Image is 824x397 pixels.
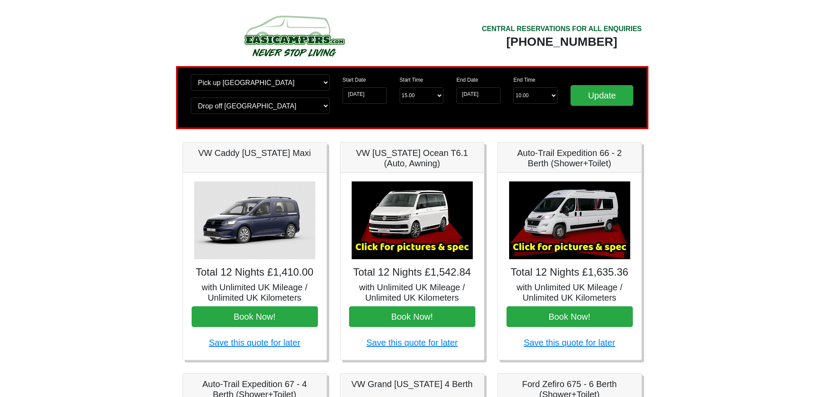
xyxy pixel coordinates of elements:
[524,338,615,347] a: Save this quote for later
[507,148,633,168] h5: Auto-Trail Expedition 66 - 2 Berth (Shower+Toilet)
[507,282,633,303] h5: with Unlimited UK Mileage / Unlimited UK Kilometers
[482,34,642,50] div: [PHONE_NUMBER]
[192,282,318,303] h5: with Unlimited UK Mileage / Unlimited UK Kilometers
[343,76,366,84] label: Start Date
[400,76,423,84] label: Start Time
[192,266,318,279] h4: Total 12 Nights £1,410.00
[456,87,500,104] input: Return Date
[349,282,475,303] h5: with Unlimited UK Mileage / Unlimited UK Kilometers
[349,306,475,327] button: Book Now!
[482,24,642,34] div: CENTRAL RESERVATIONS FOR ALL ENQUIRIES
[194,181,315,259] img: VW Caddy California Maxi
[192,306,318,327] button: Book Now!
[349,379,475,389] h5: VW Grand [US_STATE] 4 Berth
[192,148,318,158] h5: VW Caddy [US_STATE] Maxi
[349,266,475,279] h4: Total 12 Nights £1,542.84
[352,181,473,259] img: VW California Ocean T6.1 (Auto, Awning)
[366,338,458,347] a: Save this quote for later
[209,338,300,347] a: Save this quote for later
[349,148,475,168] h5: VW [US_STATE] Ocean T6.1 (Auto, Awning)
[212,12,376,60] img: campers-checkout-logo.png
[507,306,633,327] button: Book Now!
[456,76,478,84] label: End Date
[343,87,387,104] input: Start Date
[571,85,634,106] input: Update
[509,181,630,259] img: Auto-Trail Expedition 66 - 2 Berth (Shower+Toilet)
[513,76,535,84] label: End Time
[507,266,633,279] h4: Total 12 Nights £1,635.36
